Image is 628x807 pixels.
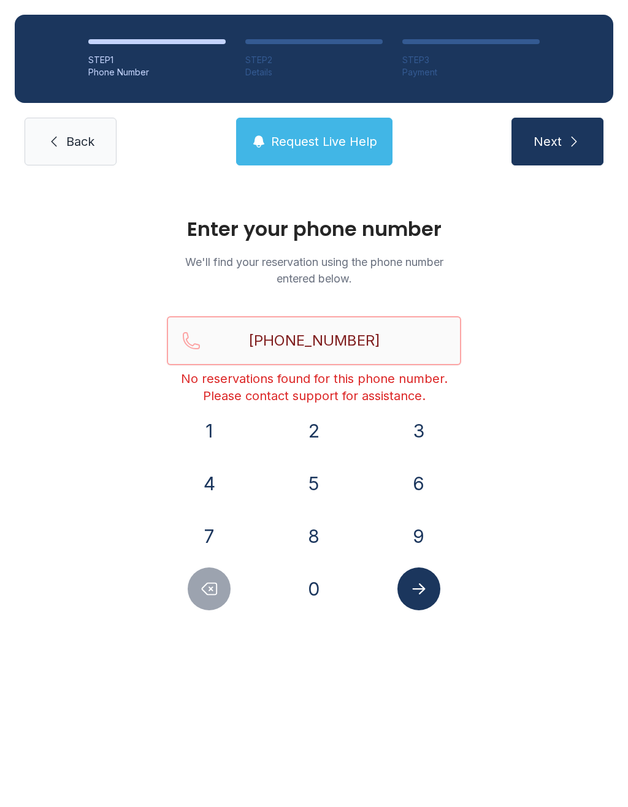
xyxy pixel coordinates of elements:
[534,133,562,150] span: Next
[66,133,94,150] span: Back
[397,515,440,558] button: 9
[188,515,231,558] button: 7
[188,462,231,505] button: 4
[188,567,231,610] button: Delete number
[397,567,440,610] button: Submit lookup form
[88,54,226,66] div: STEP 1
[245,54,383,66] div: STEP 2
[167,254,461,287] p: We'll find your reservation using the phone number entered below.
[293,462,335,505] button: 5
[397,409,440,452] button: 3
[293,567,335,610] button: 0
[293,409,335,452] button: 2
[402,54,540,66] div: STEP 3
[245,66,383,78] div: Details
[293,515,335,558] button: 8
[188,409,231,452] button: 1
[402,66,540,78] div: Payment
[271,133,377,150] span: Request Live Help
[167,370,461,404] div: No reservations found for this phone number. Please contact support for assistance.
[88,66,226,78] div: Phone Number
[397,462,440,505] button: 6
[167,316,461,365] input: Reservation phone number
[167,219,461,239] h1: Enter your phone number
